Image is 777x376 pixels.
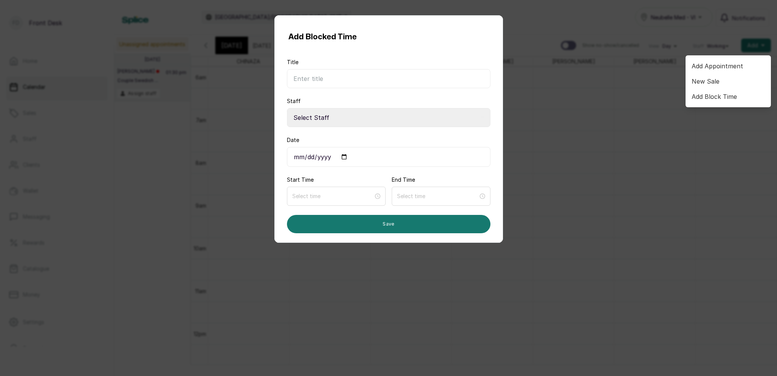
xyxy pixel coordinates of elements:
label: Date [287,136,299,144]
label: Staff [287,97,301,105]
button: Save [287,215,490,233]
span: Add Appointment [692,61,765,71]
label: Title [287,58,298,66]
h1: Add Blocked Time [288,31,357,43]
label: End Time [392,176,415,184]
div: Add [686,55,771,107]
input: DD/MM/YY [287,147,490,167]
span: Add Block Time [692,92,765,101]
input: Select time [292,192,373,200]
input: Enter title [287,69,490,88]
input: Select time [397,192,478,200]
span: New Sale [692,77,765,86]
label: Start Time [287,176,314,184]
